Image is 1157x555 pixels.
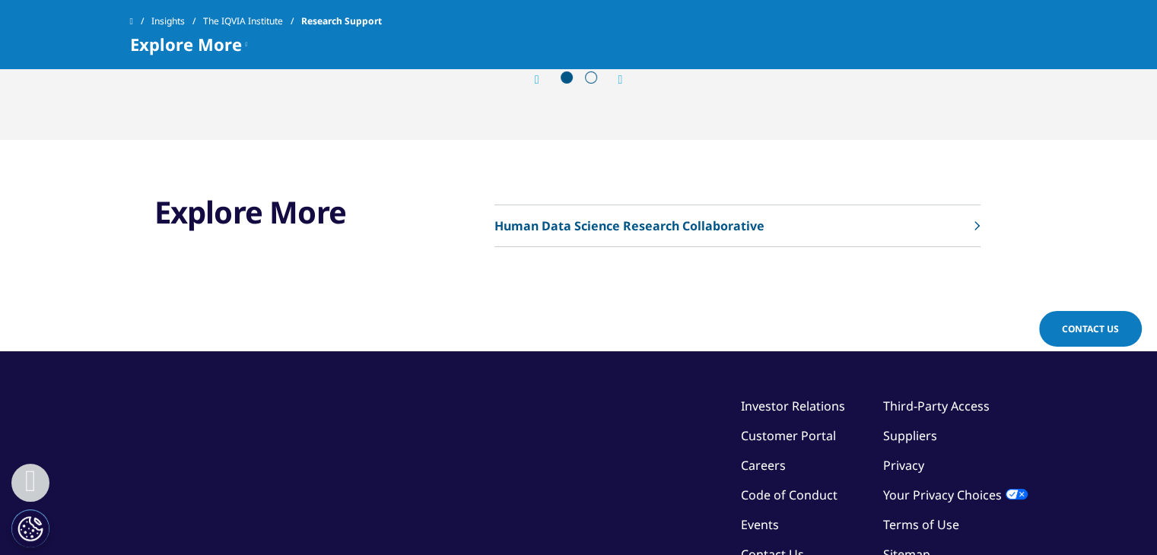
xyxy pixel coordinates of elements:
a: Contact Us [1039,311,1142,347]
a: Insights [151,8,203,35]
a: Terms of Use [883,516,959,533]
a: Customer Portal [741,427,836,444]
a: Human Data Science Research Collaborative [494,205,981,247]
span: Explore More [130,35,242,53]
h3: Explore More [154,193,408,231]
a: Third-Party Access [883,398,990,414]
a: Events [741,516,779,533]
div: Next slide [603,72,623,87]
span: Research Support [301,8,382,35]
span: Contact Us [1062,322,1119,335]
a: Suppliers [883,427,937,444]
button: Cookies Settings [11,509,49,547]
a: Investor Relations [741,398,845,414]
a: Privacy [883,457,924,474]
div: Previous slide [535,72,555,87]
p: Human Data Science Research Collaborative [494,217,764,235]
a: Careers [741,457,786,474]
a: Your Privacy Choices [883,487,1028,503]
a: The IQVIA Institute [203,8,301,35]
a: Code of Conduct [741,487,838,503]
